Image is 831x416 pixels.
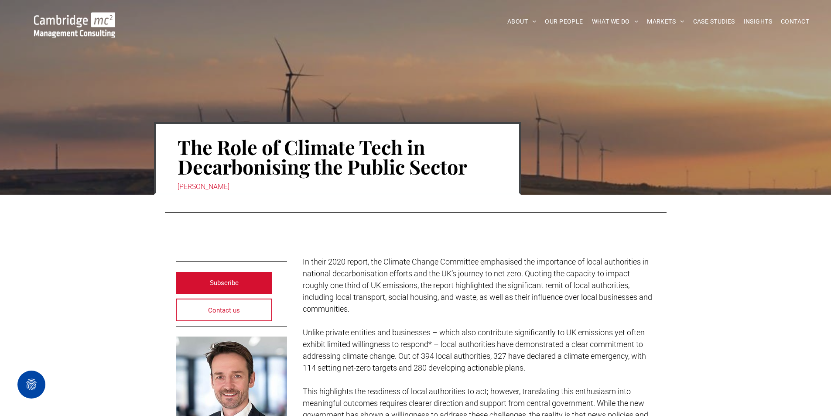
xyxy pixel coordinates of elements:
img: Cambridge MC Logo [34,12,115,38]
a: MARKETS [643,15,688,28]
a: Your Business Transformed | Cambridge Management Consulting [34,14,115,23]
span: Subscribe [210,272,239,294]
span: Contact us [208,299,240,321]
a: ABOUT [503,15,541,28]
h1: The Role of Climate Tech in Decarbonising the Public Sector [178,136,497,177]
div: [PERSON_NAME] [178,181,497,193]
a: Subscribe [176,272,273,294]
a: INSIGHTS [739,15,776,28]
a: WHAT WE DO [588,15,643,28]
a: CONTACT [776,15,814,28]
span: In their 2020 report, the Climate Change Committee emphasised the importance of local authorities... [303,257,652,313]
a: Contact us [176,299,273,321]
a: CASE STUDIES [689,15,739,28]
a: OUR PEOPLE [540,15,587,28]
span: Unlike private entities and businesses – which also contribute significantly to UK emissions yet ... [303,328,646,372]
